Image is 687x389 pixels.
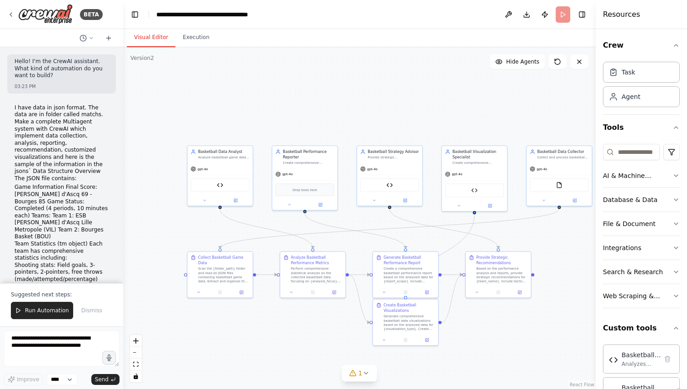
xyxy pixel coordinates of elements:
span: 1 [358,369,363,378]
span: Improve [17,376,39,383]
img: Basketball Game Analyzer [217,182,223,188]
div: Database & Data [603,195,657,204]
button: Hide Agents [490,54,545,69]
div: Tools [603,140,680,315]
div: Based on the performance analysis and reports, provide strategic recommendations for {team_name}.... [476,266,528,283]
button: Open in side panel [418,337,436,343]
button: File & Document [603,212,680,236]
button: 1 [342,365,377,382]
button: Click to speak your automation idea [102,351,116,364]
div: Provide Strategic RecommendationsBased on the performance analysis and reports, provide strategic... [465,251,532,298]
div: Basketball Strategy AdvisorProvide strategic recommendations and insights based on basketball dat... [357,145,423,206]
div: Basketball Game Analyzer [622,350,663,359]
p: I have data in json format. The data are in folder called matchs. Make a complete Multiagent syst... [15,104,109,182]
button: Open in side panel [511,289,529,295]
div: Basketball Data Collector [537,149,588,154]
button: Crew [603,33,680,58]
g: Edge from 5a0be90e-a33c-4ec9-834d-a5cab0a1069e to e553447e-a883-4e28-9f6c-9aab60684bfc [217,209,315,248]
span: Hide Agents [506,58,539,65]
div: Analyze basketball game data to identify patterns, trends, and key performance indicators includi... [198,155,249,159]
div: 03:23 PM [15,83,109,90]
li: Team Statistics (tm object) Each team has comprehensive statistics including: [15,241,109,262]
p: Suggested next steps: [11,291,112,298]
button: zoom out [130,347,142,359]
nav: breadcrumb [156,10,248,19]
button: Switch to previous chat [76,33,98,44]
div: Basketball Visualization SpecialistCreate comprehensive basketball data visualizations including ... [441,145,508,212]
span: Send [95,376,109,383]
div: Basketball Data Analyst [198,149,249,154]
button: Open in side panel [418,289,436,295]
button: No output available [209,289,231,295]
button: Open in side panel [305,202,335,208]
img: Basketball Game Analyzer [609,355,618,364]
button: Open in side panel [220,197,250,204]
div: Analyze Basketball Performance Metrics [291,255,342,266]
button: No output available [487,289,509,295]
div: React Flow controls [130,335,142,382]
span: gpt-4o [452,172,463,176]
img: FileReadTool [556,182,563,188]
button: Send [91,374,119,385]
button: Search & Research [603,260,680,284]
g: Edge from fb5be94e-3ce3-4cf8-a84d-b8e4837af002 to 2fc33c7a-ca75-4344-a606-d09e9994c2af [442,272,462,277]
g: Edge from e553447e-a883-4e28-9f6c-9aab60684bfc to fb5be94e-3ce3-4cf8-a84d-b8e4837af002 [349,272,369,277]
div: Create Basketball VisualizationsGenerate comprehensive basketball data visualizations based on th... [373,299,439,346]
div: Version 2 [130,54,154,62]
div: Basketball Data AnalystAnalyze basketball game data to identify patterns, trends, and key perform... [187,145,253,206]
div: BETA [80,9,103,20]
p: Hello! I'm the CrewAI assistant. What kind of automation do you want to build? [15,58,109,79]
button: Start a new chat [101,33,116,44]
img: Logo [18,4,73,25]
button: Execution [175,28,217,47]
button: Hide left sidebar [129,8,141,21]
button: Database & Data [603,188,680,212]
div: Create Basketball Visualizations [383,303,435,313]
button: zoom in [130,335,142,347]
div: Basketball Data CollectorCollect and process basketball game data from JSON files in the {folder_... [526,145,592,206]
button: fit view [130,359,142,370]
p: Shooting stats: Field goals, 3-pointers, 2-pointers, free throws (made/attempted/percentage) Rebo... [15,262,109,368]
div: Provide Strategic Recommendations [476,255,528,266]
span: gpt-4o [282,172,293,176]
button: Open in side panel [560,197,590,204]
div: Collect Basketball Game Data [198,255,249,266]
div: Create comprehensive basketball data visualizations including shot charts, performance dashboards... [453,161,504,165]
li: Game Information Final Score: [PERSON_NAME] d'Ascq 69 - Bourges 85 Game Status: Completed (4 peri... [15,184,109,241]
div: Generate Basketball Performance Report [383,255,435,266]
button: Improve [4,374,43,385]
div: File & Document [603,219,656,228]
div: Create comprehensive basketball performance reports including team comparisons, player evaluation... [283,161,334,165]
div: Provide strategic recommendations and insights based on basketball data analysis, including tacti... [368,155,419,159]
button: Custom tools [603,315,680,341]
div: Crew [603,58,680,114]
img: Basketball Visualization Generator [471,187,478,193]
div: Integrations [603,243,641,252]
button: Integrations [603,236,680,260]
g: Edge from e553447e-a883-4e28-9f6c-9aab60684bfc to 5daf6967-d8cd-4c6b-a53f-c2852756f8d9 [349,272,369,325]
g: Edge from 3f97a7fb-200b-4136-9b76-1a492bed719d to 68731a8c-f2f4-4ffa-a2c5-c71397630beb [217,209,562,248]
button: Visual Editor [127,28,175,47]
div: Create a comprehensive basketball performance report based on the analyzed data for {report_scope... [383,266,435,283]
button: Open in side panel [325,289,343,295]
span: Dismiss [81,307,102,314]
g: Edge from 68731a8c-f2f4-4ffa-a2c5-c71397630beb to e553447e-a883-4e28-9f6c-9aab60684bfc [256,272,277,277]
button: Run Automation [11,302,73,319]
g: Edge from 3cb0789e-3833-4187-950b-ed1a5bd6e11f to 2fc33c7a-ca75-4344-a606-d09e9994c2af [387,209,501,248]
div: Generate comprehensive basketball data visualizations based on the analyzed data for {visualizati... [383,314,435,331]
button: Dismiss [77,302,107,319]
button: Web Scraping & Browsing [603,284,680,308]
div: Basketball Performance ReporterCreate comprehensive basketball performance reports including team... [272,145,338,210]
h4: Resources [603,9,640,20]
button: No output available [394,289,417,295]
div: Agent [622,92,640,101]
div: AI & Machine Learning [603,171,672,180]
div: Task [622,68,635,77]
div: Perform comprehensive statistical analysis on the collected basketball data focusing on {analysis... [291,266,342,283]
div: Scan the {folder_path} folder and read all JSON files containing basketball game data. Extract an... [198,266,249,283]
button: Open in side panel [232,289,250,295]
g: Edge from 4adaae2c-2566-4d1a-b241-c60fbb8f1985 to 5daf6967-d8cd-4c6b-a53f-c2852756f8d9 [403,214,477,296]
div: Web Scraping & Browsing [603,291,672,300]
g: Edge from 5daf6967-d8cd-4c6b-a53f-c2852756f8d9 to 2fc33c7a-ca75-4344-a606-d09e9994c2af [442,272,462,325]
button: toggle interactivity [130,370,142,382]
